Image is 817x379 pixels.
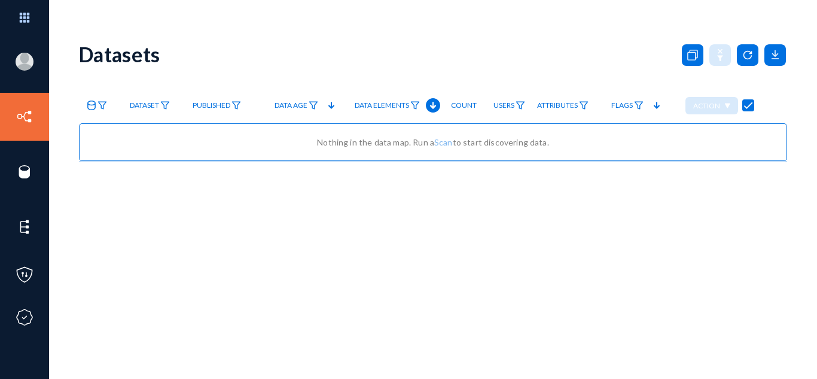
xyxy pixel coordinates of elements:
[269,95,324,116] a: Data Age
[493,101,514,110] span: Users
[7,5,42,31] img: app launcher
[531,95,595,116] a: Attributes
[605,95,650,116] a: Flags
[16,308,33,326] img: icon-compliance.svg
[130,101,159,110] span: Dataset
[16,163,33,181] img: icon-sources.svg
[309,101,318,110] img: icon-filter.svg
[537,101,578,110] span: Attributes
[97,101,107,110] img: icon-filter.svg
[349,95,426,116] a: Data Elements
[16,266,33,284] img: icon-policies.svg
[79,42,160,66] div: Datasets
[634,101,644,110] img: icon-filter.svg
[434,137,453,147] a: Scan
[355,101,409,110] span: Data Elements
[516,101,525,110] img: icon-filter.svg
[579,101,589,110] img: icon-filter.svg
[16,108,33,126] img: icon-inventory.svg
[16,53,33,71] img: blank-profile-picture.png
[193,101,230,110] span: Published
[451,101,477,110] span: Count
[231,101,241,110] img: icon-filter.svg
[16,218,33,236] img: icon-elements.svg
[611,101,633,110] span: Flags
[487,95,531,116] a: Users
[124,95,176,116] a: Dataset
[160,101,170,110] img: icon-filter.svg
[410,101,420,110] img: icon-filter.svg
[92,136,775,148] div: Nothing in the data map. Run a to start discovering data.
[187,95,247,116] a: Published
[275,101,307,110] span: Data Age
